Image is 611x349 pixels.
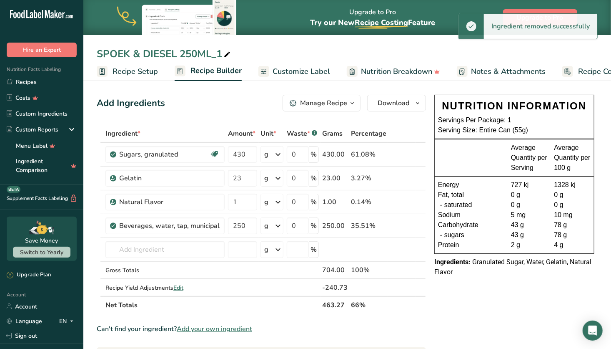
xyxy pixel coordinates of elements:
div: Recipe Yield Adjustments [105,283,225,292]
div: 1.00 [322,197,348,207]
div: EN [59,316,77,326]
span: Ingredients: [434,258,471,266]
span: saturated [444,200,472,210]
div: 4 g [554,240,591,250]
div: NUTRITION INFORMATION [438,99,591,114]
input: Add Ingredient [105,241,225,258]
a: Recipe Builder [175,61,242,81]
div: Natural Flavor [119,197,220,207]
div: 430.00 [322,149,348,159]
div: 43 g [511,220,548,230]
a: Nutrition Breakdown [347,62,440,81]
div: Beverages, water, tap, municipal [119,221,220,231]
button: Upgrade to Pro [503,9,577,26]
span: Granulated Sugar, Water, Gelatin, Natural Flavor [434,258,591,276]
a: Language [7,314,42,329]
div: 0 g [511,190,548,200]
span: Switch to Yearly [20,248,63,256]
span: Percentage [351,129,386,139]
div: 0 g [554,190,591,200]
div: Waste [287,129,317,139]
div: Manage Recipe [300,98,347,108]
div: 35.51% [351,221,386,231]
div: 250.00 [322,221,348,231]
div: 100% [351,265,386,275]
span: Notes & Attachments [471,66,546,77]
div: 5 mg [511,210,548,220]
span: Amount [228,129,255,139]
span: Recipe Setup [113,66,158,77]
div: 10 mg [554,210,591,220]
button: Hire an Expert [7,43,77,57]
a: Customize Label [258,62,330,81]
div: g [264,173,268,183]
div: 0 g [511,200,548,210]
div: Can't find your ingredient? [97,324,426,334]
span: Sodium [438,210,461,220]
div: 61.08% [351,149,386,159]
div: 78 g [554,220,591,230]
div: Upgrade Plan [7,271,51,279]
div: g [264,245,268,255]
span: Carbohydrate [438,220,478,230]
span: Try our New Feature [310,18,435,28]
div: Open Intercom Messenger [583,321,603,341]
div: g [264,221,268,231]
div: BETA [7,186,20,193]
th: Net Totals [104,296,321,314]
a: Recipe Setup [97,62,158,81]
div: Gelatin [119,173,220,183]
span: Unit [260,129,276,139]
span: Upgrade to Pro [517,13,563,23]
span: Recipe Costing [355,18,408,28]
div: g [264,197,268,207]
div: Save Money [25,236,58,245]
button: Switch to Yearly [13,247,70,258]
span: Download [378,98,409,108]
span: Customize Label [273,66,330,77]
th: 463.27 [321,296,349,314]
span: Energy [438,180,459,190]
div: - [438,230,444,240]
div: 704.00 [322,265,348,275]
div: Ingredient removed successfully [484,14,597,39]
span: Ingredient [105,129,140,139]
div: 727 kj [511,180,548,190]
div: 78 g [554,230,591,240]
span: Grams [322,129,343,139]
div: Add Ingredients [97,96,165,110]
div: 0 g [554,200,591,210]
div: -240.73 [322,283,348,293]
a: Notes & Attachments [457,62,546,81]
span: Nutrition Breakdown [361,66,432,77]
div: Upgrade to Pro [310,0,435,35]
div: - [438,200,444,210]
span: sugars [444,230,464,240]
div: 1328 kj [554,180,591,190]
div: Average Quantity per 100 g [554,143,591,173]
div: Custom Reports [7,125,58,134]
div: SPOEK & DIESEL 250ML_1 [97,46,232,61]
div: Average Quantity per Serving [511,143,548,173]
th: 66% [349,296,388,314]
span: Add your own ingredient [177,324,252,334]
div: 3.27% [351,173,386,183]
div: g [264,149,268,159]
div: Servings Per Package: 1 [438,115,591,125]
div: 43 g [511,230,548,240]
div: 2 g [511,240,548,250]
div: Serving Size: Entire Can (55g) [438,125,591,135]
span: Fat, total [438,190,464,200]
button: Download [367,95,426,111]
button: Manage Recipe [283,95,361,111]
span: Protein [438,240,459,250]
div: Gross Totals [105,266,225,275]
div: 23.00 [322,173,348,183]
span: Edit [173,284,183,292]
div: 0.14% [351,197,386,207]
div: Sugars, granulated [119,149,210,159]
span: Recipe Builder [190,65,242,76]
